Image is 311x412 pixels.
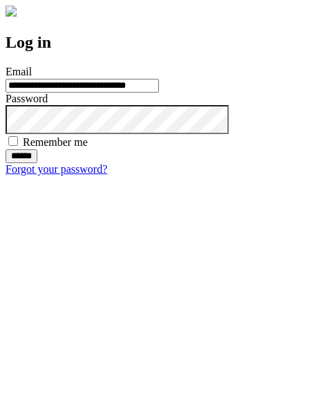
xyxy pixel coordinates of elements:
[6,93,48,104] label: Password
[6,6,17,17] img: logo-4e3dc11c47720685a147b03b5a06dd966a58ff35d612b21f08c02c0306f2b779.png
[6,33,305,52] h2: Log in
[6,66,32,77] label: Email
[6,163,107,175] a: Forgot your password?
[23,136,88,148] label: Remember me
